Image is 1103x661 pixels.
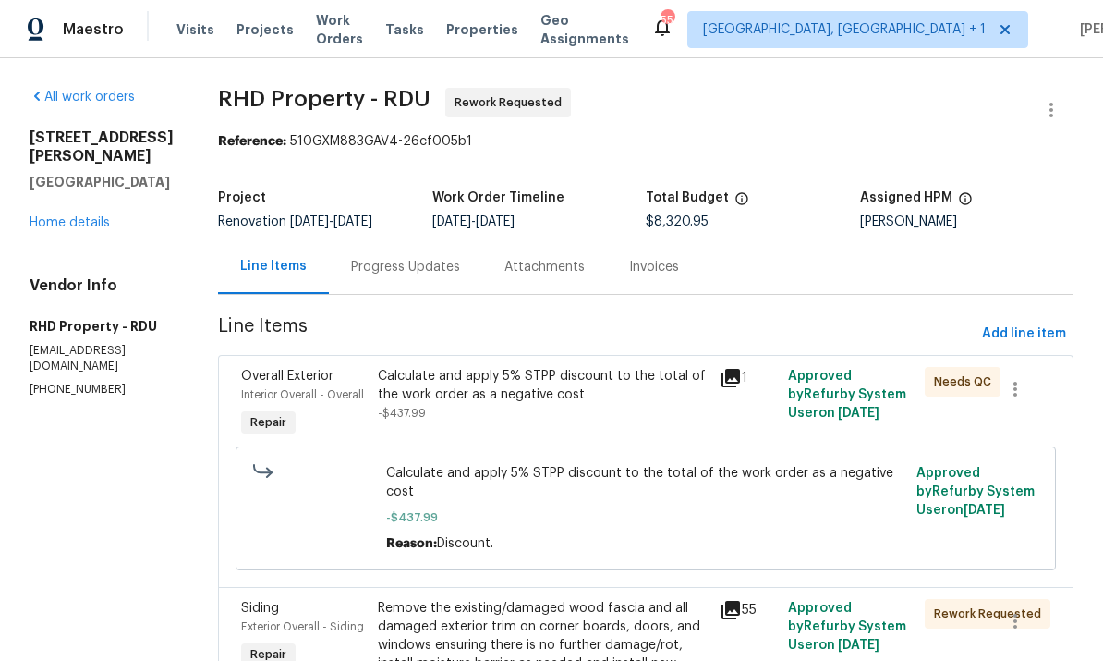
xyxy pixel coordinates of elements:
[720,367,777,389] div: 1
[838,639,879,652] span: [DATE]
[63,20,124,39] span: Maestro
[290,215,329,228] span: [DATE]
[788,602,906,652] span: Approved by Refurby System User on
[241,370,333,383] span: Overall Exterior
[661,11,673,30] div: 55
[934,605,1048,623] span: Rework Requested
[378,367,709,404] div: Calculate and apply 5% STPP discount to the total of the work order as a negative cost
[646,215,709,228] span: $8,320.95
[30,91,135,104] a: All work orders
[629,258,679,276] div: Invoices
[30,173,174,191] h5: [GEOGRAPHIC_DATA]
[30,317,174,336] h5: RHD Property - RDU
[788,370,906,420] span: Approved by Refurby System User on
[218,132,1073,151] div: 510GXM883GAV4-26cf005b1
[218,88,430,110] span: RHD Property - RDU
[982,323,1066,346] span: Add line item
[734,191,749,215] span: The total cost of line items that have been proposed by Opendoor. This sum includes line items th...
[386,537,437,550] span: Reason:
[964,504,1005,517] span: [DATE]
[241,621,364,632] span: Exterior Overall - Siding
[243,413,294,432] span: Repair
[720,599,777,621] div: 55
[385,23,424,36] span: Tasks
[703,20,986,39] span: [GEOGRAPHIC_DATA], [GEOGRAPHIC_DATA] + 1
[432,191,564,204] h5: Work Order Timeline
[916,467,1035,517] span: Approved by Refurby System User on
[432,215,515,228] span: -
[934,373,999,391] span: Needs QC
[241,602,279,615] span: Siding
[838,407,879,420] span: [DATE]
[241,389,364,400] span: Interior Overall - Overall
[432,215,471,228] span: [DATE]
[30,129,174,165] h2: [STREET_ADDRESS][PERSON_NAME]
[860,191,952,204] h5: Assigned HPM
[290,215,372,228] span: -
[218,215,372,228] span: Renovation
[218,317,975,351] span: Line Items
[333,215,372,228] span: [DATE]
[540,11,629,48] span: Geo Assignments
[504,258,585,276] div: Attachments
[958,191,973,215] span: The hpm assigned to this work order.
[30,343,174,374] p: [EMAIL_ADDRESS][DOMAIN_NAME]
[437,537,493,550] span: Discount.
[378,408,426,419] span: -$437.99
[386,464,906,501] span: Calculate and apply 5% STPP discount to the total of the work order as a negative cost
[30,276,174,295] h4: Vendor Info
[218,135,286,148] b: Reference:
[176,20,214,39] span: Visits
[646,191,729,204] h5: Total Budget
[446,20,518,39] span: Properties
[476,215,515,228] span: [DATE]
[455,93,569,112] span: Rework Requested
[860,215,1074,228] div: [PERSON_NAME]
[30,216,110,229] a: Home details
[975,317,1073,351] button: Add line item
[218,191,266,204] h5: Project
[386,508,906,527] span: -$437.99
[351,258,460,276] div: Progress Updates
[316,11,363,48] span: Work Orders
[240,257,307,275] div: Line Items
[236,20,294,39] span: Projects
[30,382,174,398] p: [PHONE_NUMBER]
